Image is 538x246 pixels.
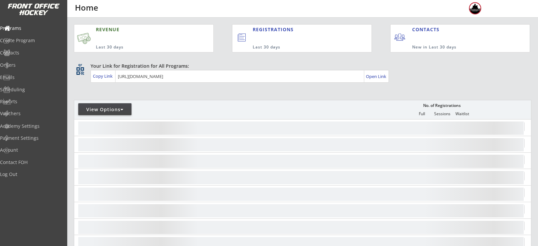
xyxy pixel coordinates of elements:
div: New in Last 30 days [412,44,499,50]
div: REGISTRATIONS [253,26,341,33]
div: Your Link for Registration for All Programs: [91,63,511,69]
div: Open Link [366,74,387,79]
button: qr_code [75,66,85,76]
div: Copy Link [93,73,114,79]
div: CONTACTS [412,26,442,33]
div: View Options [78,106,132,113]
a: Open Link [366,72,387,81]
div: Last 30 days [96,44,181,50]
div: Full [412,112,432,116]
div: Waitlist [452,112,472,116]
div: No. of Registrations [421,103,462,108]
div: qr [76,63,84,67]
div: Last 30 days [253,44,344,50]
div: Sessions [432,112,452,116]
div: REVENUE [96,26,181,33]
